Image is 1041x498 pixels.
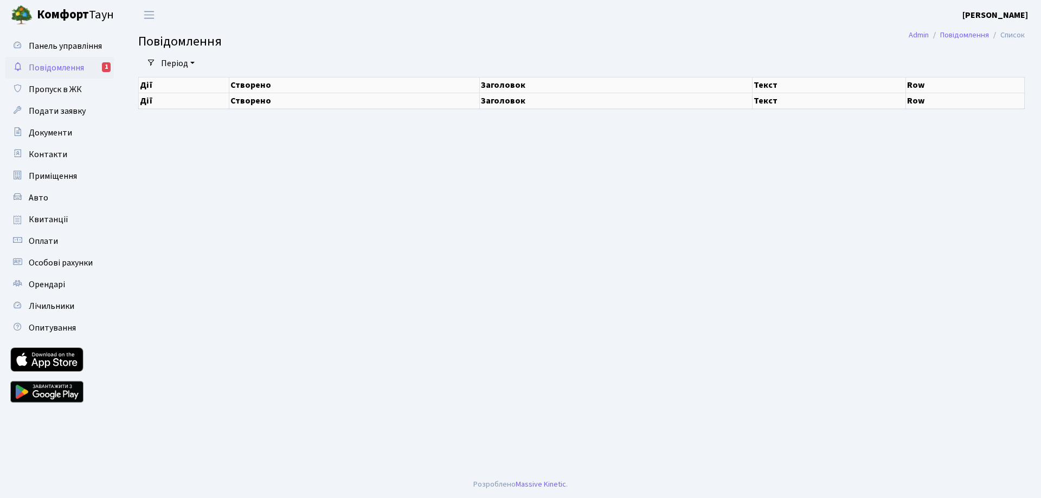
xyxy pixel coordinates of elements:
th: Заголовок [480,93,752,108]
a: Приміщення [5,165,114,187]
a: Період [157,54,199,73]
th: Текст [752,77,905,93]
span: Квитанції [29,214,68,225]
a: Квитанції [5,209,114,230]
span: Оплати [29,235,58,247]
th: Заголовок [480,77,752,93]
th: Дії [139,77,229,93]
a: [PERSON_NAME] [962,9,1028,22]
a: Повідомлення [940,29,989,41]
span: Пропуск в ЖК [29,83,82,95]
span: Орендарі [29,279,65,290]
a: Оплати [5,230,114,252]
a: Авто [5,187,114,209]
img: logo.png [11,4,33,26]
th: Створено [229,77,480,93]
li: Список [989,29,1025,41]
span: Контакти [29,148,67,160]
b: [PERSON_NAME] [962,9,1028,21]
a: Панель управління [5,35,114,57]
span: Особові рахунки [29,257,93,269]
a: Пропуск в ЖК [5,79,114,100]
span: Повідомлення [29,62,84,74]
span: Лічильники [29,300,74,312]
div: 1 [102,62,111,72]
a: Лічильники [5,295,114,317]
a: Особові рахунки [5,252,114,274]
span: Панель управління [29,40,102,52]
a: Повідомлення1 [5,57,114,79]
span: Таун [37,6,114,24]
th: Текст [752,93,905,108]
nav: breadcrumb [892,24,1041,47]
span: Опитування [29,322,76,334]
a: Контакти [5,144,114,165]
a: Орендарі [5,274,114,295]
th: Row [905,93,1024,108]
a: Admin [909,29,929,41]
span: Авто [29,192,48,204]
b: Комфорт [37,6,89,23]
button: Переключити навігацію [136,6,163,24]
span: Подати заявку [29,105,86,117]
th: Row [905,77,1024,93]
span: Приміщення [29,170,77,182]
a: Опитування [5,317,114,339]
div: Розроблено . [473,478,568,490]
span: Повідомлення [138,32,222,51]
a: Подати заявку [5,100,114,122]
th: Дії [139,93,229,108]
a: Massive Kinetic [516,478,566,490]
span: Документи [29,127,72,139]
a: Документи [5,122,114,144]
th: Створено [229,93,480,108]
